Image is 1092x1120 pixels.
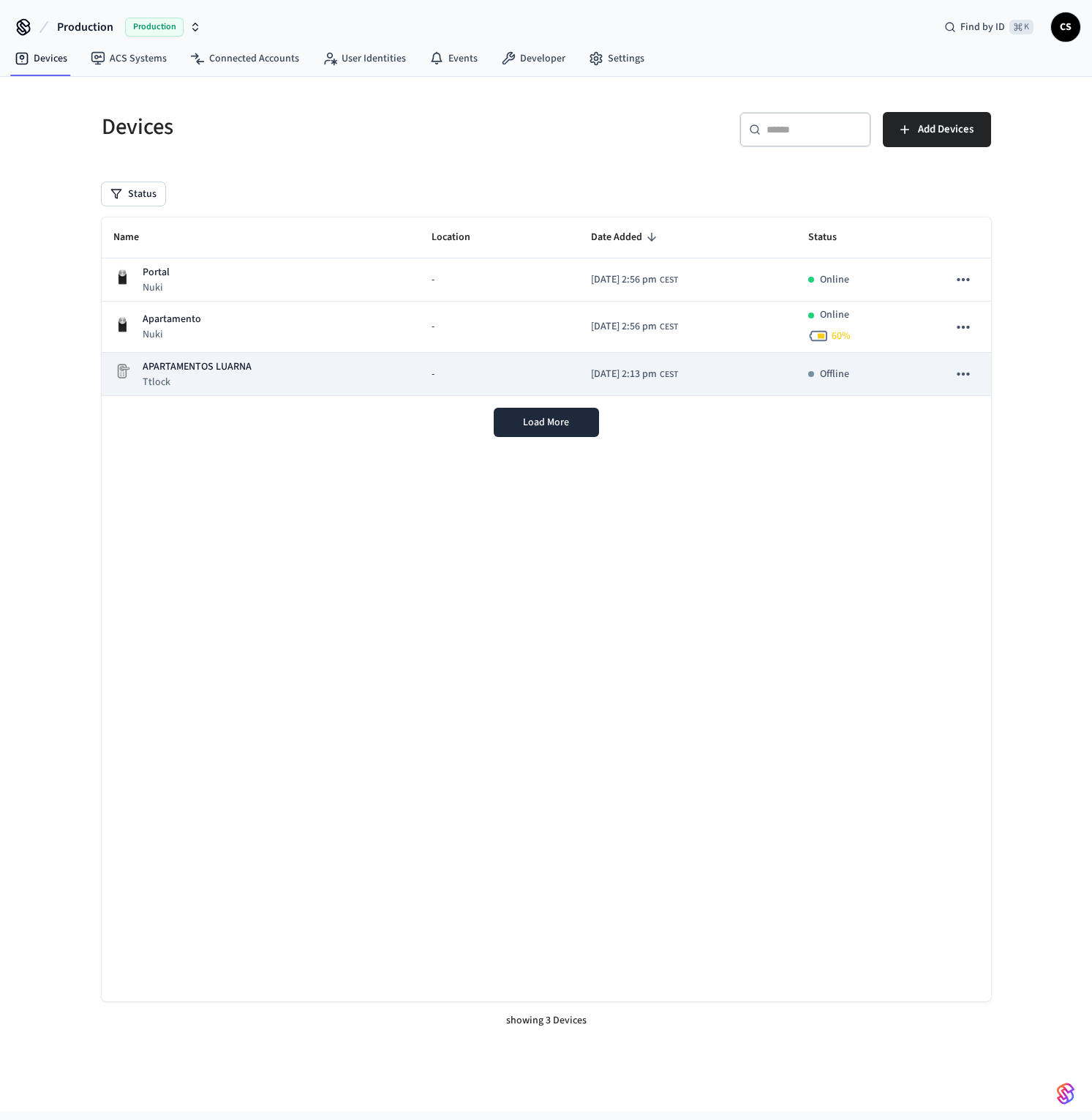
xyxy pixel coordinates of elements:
[113,316,131,333] img: Nuki Smart Lock 3.0 Pro Black, Front
[1009,20,1033,34] span: ⌘ K
[432,226,489,249] span: Location
[832,329,851,343] span: 60 %
[808,226,856,249] span: Status
[113,226,158,249] span: Name
[883,112,991,147] button: Add Devices
[102,217,991,396] table: sticky table
[432,319,434,335] span: -
[79,45,178,72] a: ACS Systems
[102,182,165,206] button: Status
[143,312,201,327] p: Apartamento
[820,272,849,288] p: Online
[918,120,974,139] span: Add Devices
[591,226,661,249] span: Date Added
[494,408,599,437] button: Load More
[591,272,657,288] span: [DATE] 2:56 pm
[102,112,538,142] h5: Devices
[3,45,79,72] a: Devices
[660,368,678,381] span: CEST
[591,319,678,335] div: Europe/Madrid
[1051,12,1080,42] button: CS
[523,415,569,430] span: Load More
[143,265,170,280] p: Portal
[591,272,678,288] div: Europe/Madrid
[660,274,678,287] span: CEST
[143,327,201,342] p: Nuki
[591,319,657,335] span: [DATE] 2:56 pm
[102,1001,991,1040] div: showing 3 Devices
[432,272,434,288] span: -
[1057,1082,1074,1105] img: SeamLogoGradient.69752ec5.svg
[577,45,656,72] a: Settings
[143,359,252,375] p: APARTAMENTOS LUARNA
[591,367,678,382] div: Europe/Madrid
[1053,14,1079,40] span: CS
[820,367,849,382] p: Offline
[113,362,131,380] img: Placeholder Lock Image
[113,268,131,285] img: Nuki Smart Lock 3.0 Pro Black, Front
[418,45,489,72] a: Events
[143,375,252,389] p: Ttlock
[125,18,184,37] span: Production
[489,45,577,72] a: Developer
[432,367,434,382] span: -
[57,18,113,36] span: Production
[591,367,657,382] span: [DATE] 2:13 pm
[143,280,170,295] p: Nuki
[933,14,1045,40] div: Find by ID⌘ K
[660,321,678,334] span: CEST
[820,307,849,323] p: Online
[311,45,418,72] a: User Identities
[178,45,311,72] a: Connected Accounts
[960,20,1005,34] span: Find by ID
